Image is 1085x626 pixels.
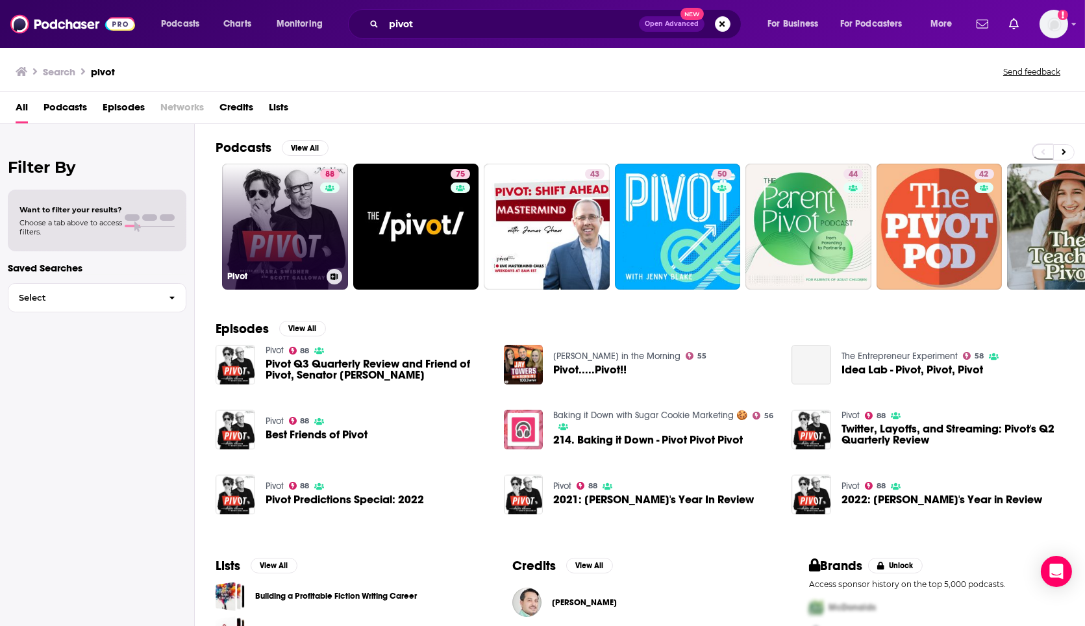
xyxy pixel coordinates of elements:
[809,579,1064,589] p: Access sponsor history on the top 5,000 podcasts.
[512,558,556,574] h2: Credits
[269,97,288,123] a: Lists
[222,164,348,290] a: 88Pivot
[877,164,1003,290] a: 42
[975,353,984,359] span: 58
[216,321,269,337] h2: Episodes
[266,358,488,381] span: Pivot Q3 Quarterly Review and Friend of Pivot, Senator [PERSON_NAME]
[512,588,542,617] a: Gary Guseinov
[1040,10,1068,38] span: Logged in as WE_Broadcast
[930,15,953,33] span: More
[697,353,706,359] span: 55
[758,14,835,34] button: open menu
[842,351,958,362] a: The Entrepreneur Experiment
[152,14,216,34] button: open menu
[384,14,639,34] input: Search podcasts, credits, & more...
[590,168,599,181] span: 43
[553,494,754,505] a: 2021: Pivot's Year In Review
[1041,556,1072,587] div: Open Intercom Messenger
[289,482,310,490] a: 88
[553,364,627,375] a: Pivot.....Pivot!!
[842,481,860,492] a: Pivot
[843,169,863,179] a: 44
[251,558,297,573] button: View All
[753,412,773,419] a: 56
[215,14,259,34] a: Charts
[266,494,424,505] a: Pivot Predictions Special: 2022
[792,345,831,384] a: Idea Lab - Pivot, Pivot, Pivot
[842,423,1064,445] span: Twitter, Layoffs, and Streaming: Pivot's Q2 Quarterly Review
[353,164,479,290] a: 75
[266,416,284,427] a: Pivot
[615,164,741,290] a: 50
[553,434,743,445] a: 214. Baking it Down - Pivot Pivot Pivot
[266,429,368,440] a: Best Friends of Pivot
[300,418,309,424] span: 88
[289,347,310,355] a: 88
[842,494,1042,505] span: 2022: [PERSON_NAME]'s Year in Review
[216,140,271,156] h2: Podcasts
[325,168,334,181] span: 88
[266,345,284,356] a: Pivot
[216,558,240,574] h2: Lists
[804,594,829,621] img: First Pro Logo
[971,13,993,35] a: Show notifications dropdown
[849,168,858,181] span: 44
[792,475,831,514] img: 2022: Pivot's Year in Review
[19,218,122,236] span: Choose a tab above to access filters.
[216,410,255,449] img: Best Friends of Pivot
[764,413,773,419] span: 56
[216,475,255,514] a: Pivot Predictions Special: 2022
[219,97,253,123] span: Credits
[877,413,886,419] span: 88
[504,410,543,449] img: 214. Baking it Down - Pivot Pivot Pivot
[829,602,876,613] span: McDonalds
[840,15,903,33] span: For Podcasters
[504,345,543,384] img: Pivot.....Pivot!!
[865,482,886,490] a: 88
[44,97,87,123] span: Podcasts
[103,97,145,123] a: Episodes
[91,66,115,78] h3: pivot
[266,358,488,381] a: Pivot Q3 Quarterly Review and Friend of Pivot, Senator Amy Klobuchar
[289,417,310,425] a: 88
[512,558,613,574] a: CreditsView All
[980,168,989,181] span: 42
[645,21,699,27] span: Open Advanced
[266,481,284,492] a: Pivot
[43,66,75,78] h3: Search
[282,140,329,156] button: View All
[963,352,984,360] a: 58
[745,164,871,290] a: 44
[865,412,886,419] a: 88
[216,345,255,384] img: Pivot Q3 Quarterly Review and Friend of Pivot, Senator Amy Klobuchar
[10,12,135,36] img: Podchaser - Follow, Share and Rate Podcasts
[566,558,613,573] button: View All
[360,9,754,39] div: Search podcasts, credits, & more...
[216,321,326,337] a: EpisodesView All
[268,14,340,34] button: open menu
[8,262,186,274] p: Saved Searches
[553,410,747,421] a: Baking it Down with Sugar Cookie Marketing 🍪
[1040,10,1068,38] img: User Profile
[223,15,251,33] span: Charts
[16,97,28,123] a: All
[999,66,1064,77] button: Send feedback
[717,168,727,181] span: 50
[842,410,860,421] a: Pivot
[160,97,204,123] span: Networks
[300,348,309,354] span: 88
[8,294,158,302] span: Select
[553,481,571,492] a: Pivot
[8,283,186,312] button: Select
[451,169,470,179] a: 75
[552,597,617,608] span: [PERSON_NAME]
[504,475,543,514] img: 2021: Pivot's Year In Review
